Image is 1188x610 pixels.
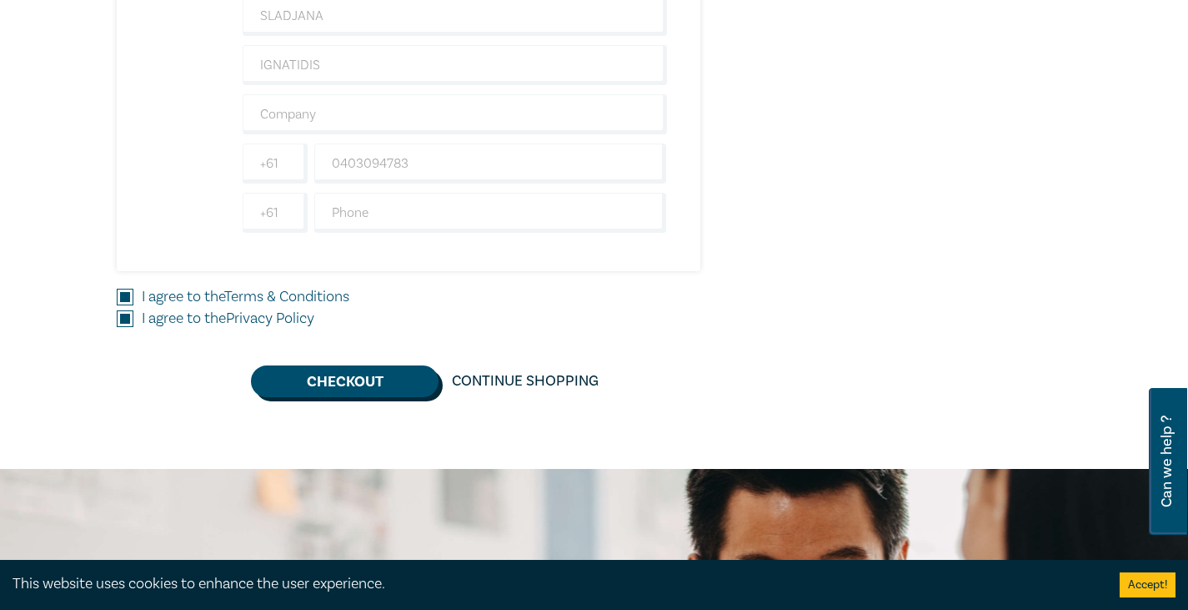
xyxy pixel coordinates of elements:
[243,144,308,184] input: +61
[251,365,439,397] button: Checkout
[224,287,349,306] a: Terms & Conditions
[314,144,667,184] input: Mobile*
[1120,572,1175,597] button: Accept cookies
[13,573,1095,595] div: This website uses cookies to enhance the user experience.
[1159,398,1175,525] span: Can we help ?
[439,365,612,397] a: Continue Shopping
[226,309,314,328] a: Privacy Policy
[243,193,308,233] input: +61
[142,308,314,330] label: I agree to the
[243,94,667,134] input: Company
[142,286,349,308] label: I agree to the
[314,193,667,233] input: Phone
[243,45,667,85] input: Last Name*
